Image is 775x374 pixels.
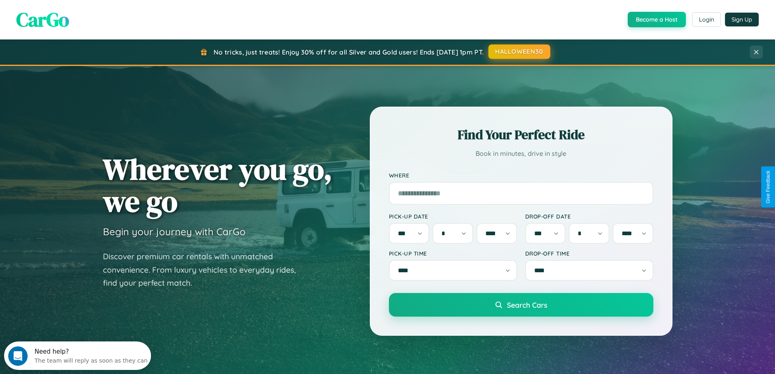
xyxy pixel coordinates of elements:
[4,341,151,370] iframe: Intercom live chat discovery launcher
[628,12,686,27] button: Become a Host
[389,148,653,160] p: Book in minutes, drive in style
[31,13,144,22] div: The team will reply as soon as they can
[103,250,306,290] p: Discover premium car rentals with unmatched convenience. From luxury vehicles to everyday rides, ...
[31,7,144,13] div: Need help?
[389,250,517,257] label: Pick-up Time
[389,172,653,179] label: Where
[389,293,653,317] button: Search Cars
[692,12,721,27] button: Login
[389,126,653,144] h2: Find Your Perfect Ride
[16,6,69,33] span: CarGo
[525,213,653,220] label: Drop-off Date
[765,171,771,203] div: Give Feedback
[103,225,246,238] h3: Begin your journey with CarGo
[725,13,759,26] button: Sign Up
[525,250,653,257] label: Drop-off Time
[103,153,332,217] h1: Wherever you go, we go
[507,300,547,309] span: Search Cars
[3,3,151,26] div: Open Intercom Messenger
[8,346,28,366] iframe: Intercom live chat
[389,213,517,220] label: Pick-up Date
[214,48,484,56] span: No tricks, just treats! Enjoy 30% off for all Silver and Gold users! Ends [DATE] 1pm PT.
[489,44,550,59] button: HALLOWEEN30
